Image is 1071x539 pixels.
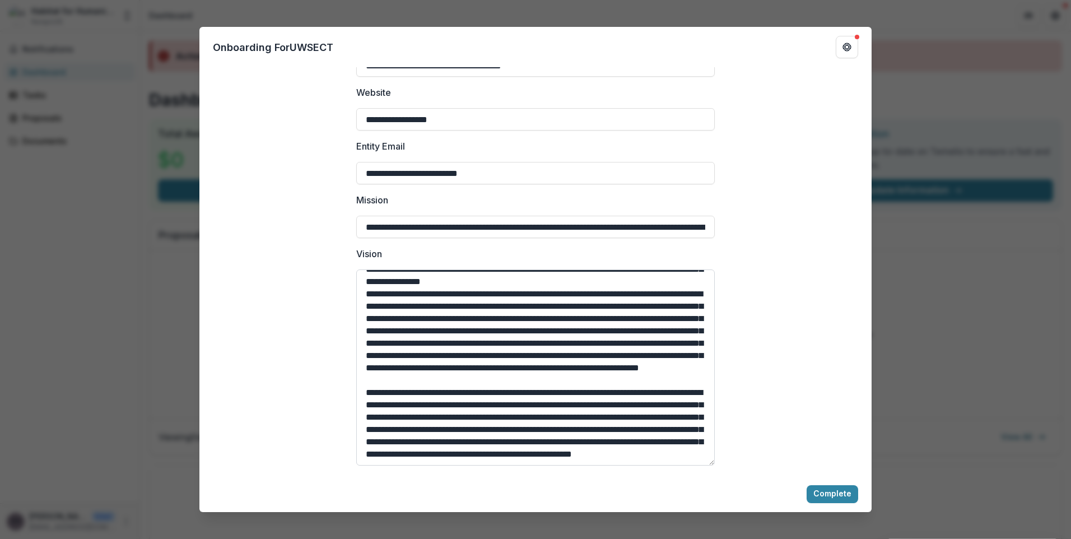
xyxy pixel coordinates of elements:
button: Get Help [836,36,858,58]
p: Website [356,86,391,99]
p: Vision [356,247,382,261]
p: Entity Email [356,140,405,153]
p: Mission [356,193,388,207]
button: Complete [807,485,858,503]
p: Onboarding For UWSECT [213,40,333,55]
